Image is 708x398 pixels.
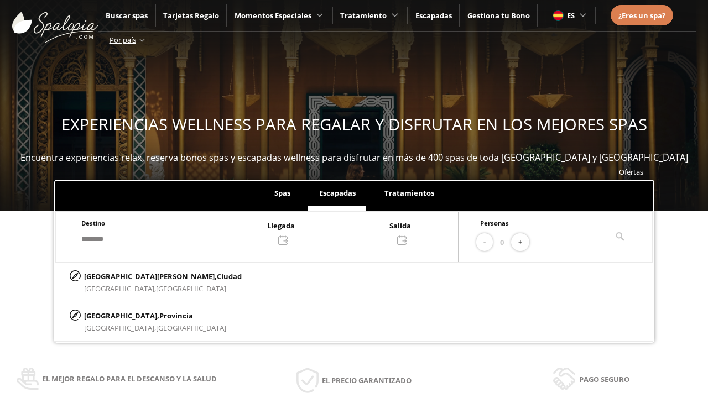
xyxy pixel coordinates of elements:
[619,167,643,177] a: Ofertas
[163,11,219,20] a: Tarjetas Regalo
[159,311,193,321] span: Provincia
[319,188,356,198] span: Escapadas
[415,11,452,20] a: Escapadas
[156,284,226,294] span: [GEOGRAPHIC_DATA]
[476,233,493,252] button: -
[480,219,509,227] span: Personas
[106,11,148,20] a: Buscar spas
[274,188,290,198] span: Spas
[467,11,530,20] a: Gestiona tu Bono
[84,310,226,322] p: [GEOGRAPHIC_DATA],
[81,219,105,227] span: Destino
[156,323,226,333] span: [GEOGRAPHIC_DATA]
[322,374,412,386] span: El precio garantizado
[42,373,217,385] span: El mejor regalo para el descanso y la salud
[61,113,647,135] span: EXPERIENCIAS WELLNESS PARA REGALAR Y DISFRUTAR EN LOS MEJORES SPAS
[500,236,504,248] span: 0
[217,271,242,281] span: Ciudad
[20,151,688,164] span: Encuentra experiencias relax, reserva bonos spas y escapadas wellness para disfrutar en más de 40...
[110,35,136,45] span: Por país
[618,11,665,20] span: ¿Eres un spa?
[618,9,665,22] a: ¿Eres un spa?
[384,188,434,198] span: Tratamientos
[579,373,629,385] span: Pago seguro
[84,323,156,333] span: [GEOGRAPHIC_DATA],
[84,270,242,282] p: [GEOGRAPHIC_DATA][PERSON_NAME],
[12,1,98,43] img: ImgLogoSpalopia.BvClDcEz.svg
[511,233,529,252] button: +
[84,284,156,294] span: [GEOGRAPHIC_DATA],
